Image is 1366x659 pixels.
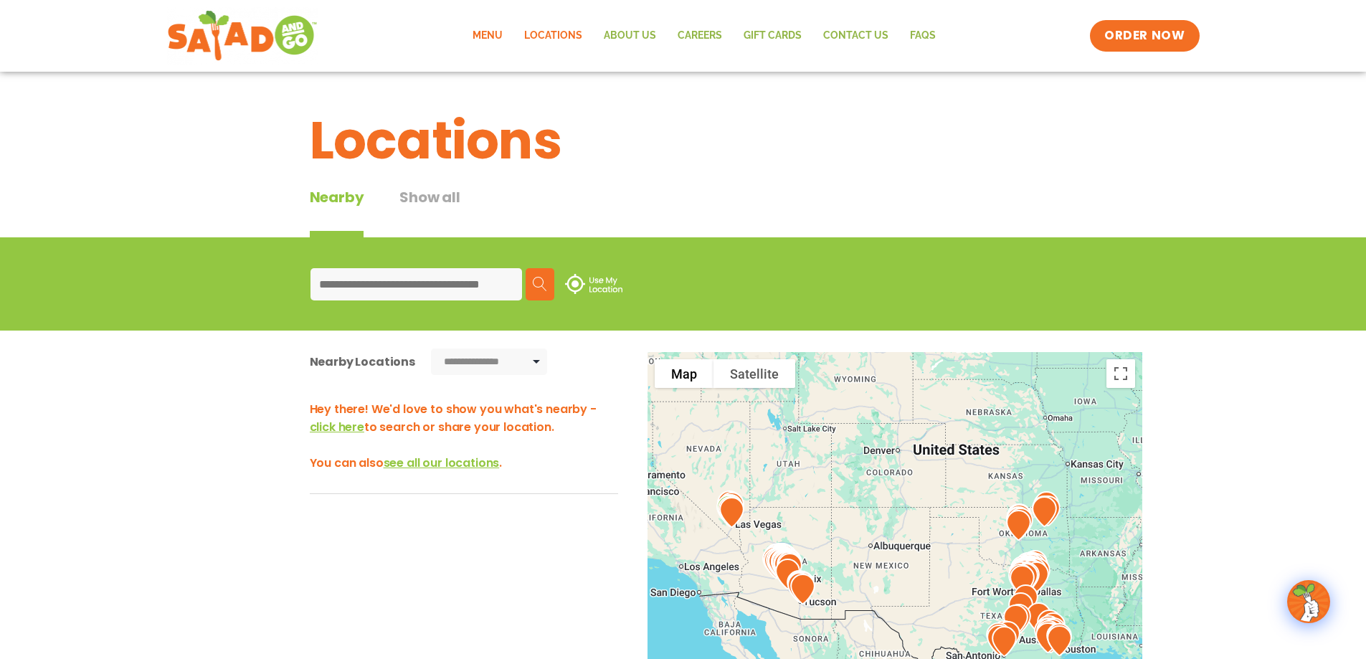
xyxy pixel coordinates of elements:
h3: Hey there! We'd love to show you what's nearby - to search or share your location. You can also . [310,400,618,472]
a: Menu [462,19,513,52]
div: Tabbed content [310,186,496,237]
img: wpChatIcon [1289,582,1329,622]
div: Nearby [310,186,364,237]
span: click here [310,419,364,435]
span: see all our locations [384,455,500,471]
button: Show all [399,186,460,237]
button: Toggle fullscreen view [1106,359,1135,388]
img: new-SAG-logo-768×292 [167,7,318,65]
a: GIFT CARDS [733,19,812,52]
a: Locations [513,19,593,52]
img: search.svg [533,277,547,291]
a: About Us [593,19,667,52]
nav: Menu [462,19,947,52]
a: Careers [667,19,733,52]
button: Show satellite imagery [713,359,795,388]
a: Contact Us [812,19,899,52]
a: FAQs [899,19,947,52]
span: ORDER NOW [1104,27,1185,44]
div: Nearby Locations [310,353,415,371]
a: ORDER NOW [1090,20,1199,52]
img: use-location.svg [565,274,622,294]
h1: Locations [310,102,1057,179]
button: Show street map [655,359,713,388]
